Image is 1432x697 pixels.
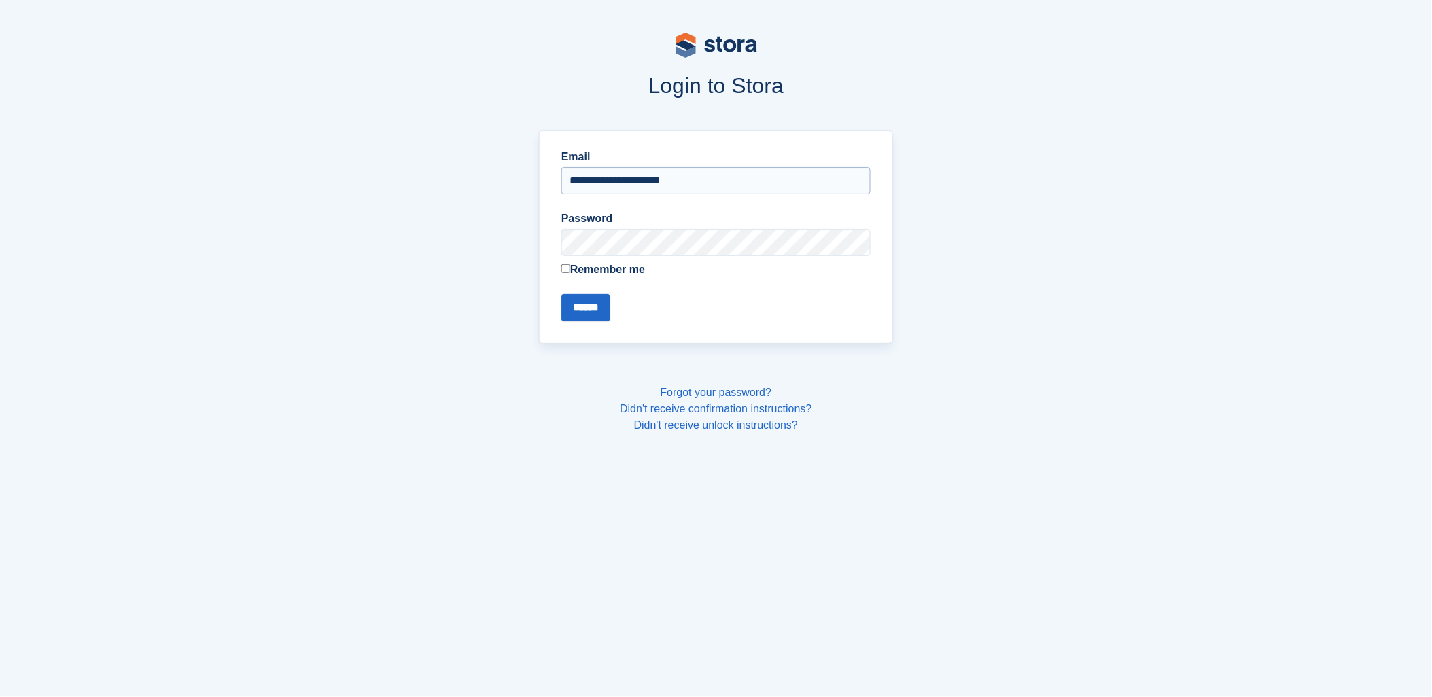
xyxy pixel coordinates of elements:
h1: Login to Stora [280,73,1153,98]
label: Email [561,149,871,165]
a: Didn't receive unlock instructions? [634,419,798,431]
img: stora-logo-53a41332b3708ae10de48c4981b4e9114cc0af31d8433b30ea865607fb682f29.svg [676,33,757,58]
a: Forgot your password? [661,387,772,398]
input: Remember me [561,264,570,273]
a: Didn't receive confirmation instructions? [620,403,811,414]
label: Password [561,211,871,227]
label: Remember me [561,262,871,278]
